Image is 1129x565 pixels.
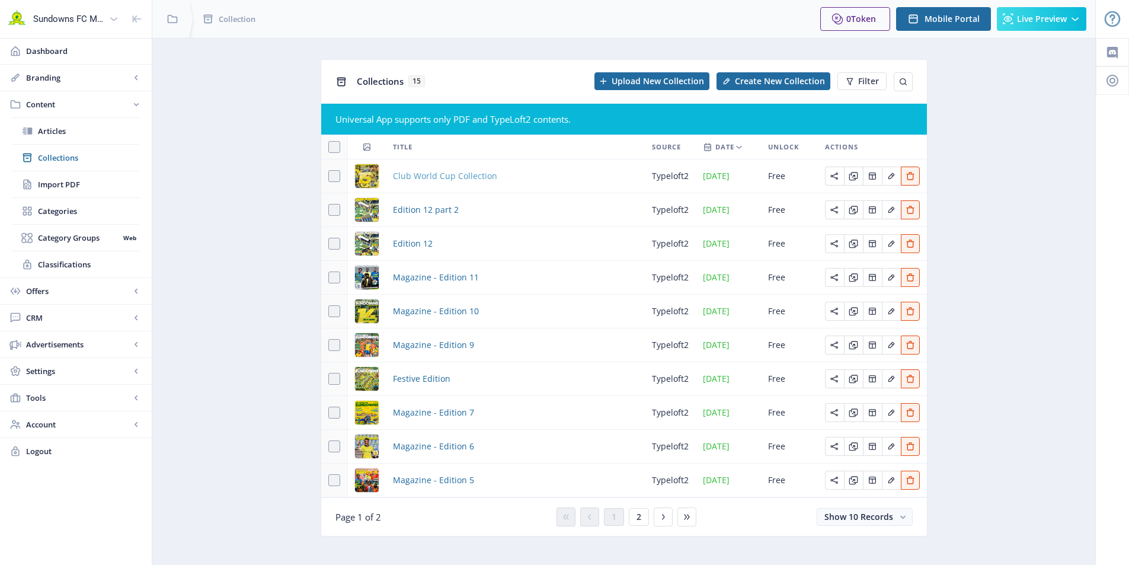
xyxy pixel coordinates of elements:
a: Edit page [844,406,863,417]
a: Edit page [901,170,920,181]
a: Category GroupsWeb [12,225,140,251]
a: Edit page [882,203,901,215]
a: Edit page [844,237,863,248]
td: Free [761,261,818,295]
span: Mobile Portal [925,14,980,24]
a: Edit page [863,372,882,384]
a: Edit page [901,406,920,417]
span: Dashboard [26,45,142,57]
a: Edit page [882,406,901,417]
a: Magazine - Edition 10 [393,304,479,318]
a: Edit page [901,474,920,485]
img: 5fd14331-6c49-4fcb-a23b-b1e54cb1c113.png [355,299,379,323]
span: Source [652,140,681,154]
td: [DATE] [696,396,761,430]
td: typeloft2 [645,227,696,261]
span: Date [715,140,734,154]
span: Categories [38,205,140,217]
span: Articles [38,125,140,137]
a: Edit page [825,372,844,384]
img: e13b416c-6c6f-453f-b6cc-73971526e50a.png [355,401,379,424]
a: Edit page [825,474,844,485]
a: Edit page [825,406,844,417]
td: Free [761,430,818,464]
a: Edit page [844,372,863,384]
span: Magazine - Edition 7 [393,406,474,420]
a: Edit page [825,271,844,282]
a: Edit page [901,203,920,215]
td: [DATE] [696,159,761,193]
a: Edit page [844,474,863,485]
a: Edit page [901,237,920,248]
td: typeloft2 [645,295,696,328]
span: 15 [408,75,425,87]
span: Show 10 Records [824,511,893,522]
span: Live Preview [1017,14,1067,24]
span: Actions [825,140,858,154]
a: Magazine - Edition 5 [393,473,474,487]
a: Edit page [882,474,901,485]
div: Sundowns FC Magazine [33,6,104,32]
button: Upload New Collection [594,72,709,90]
a: Edit page [863,271,882,282]
td: Free [761,362,818,396]
td: typeloft2 [645,430,696,464]
a: Magazine - Edition 11 [393,270,479,285]
td: Free [761,328,818,362]
td: typeloft2 [645,261,696,295]
img: 92629460-ae17-4203-82f0-84a738df8326.png [355,367,379,391]
a: Edit page [844,339,863,350]
td: typeloft2 [645,159,696,193]
button: 1 [604,508,624,526]
a: Edit page [863,474,882,485]
a: Articles [12,118,140,144]
a: Edit page [825,170,844,181]
td: [DATE] [696,193,761,227]
span: CRM [26,312,130,324]
span: Import PDF [38,178,140,190]
img: 7f397566-9c4d-4fe7-b692-cb337eba14f1.png [355,232,379,256]
a: Edit page [882,271,901,282]
td: [DATE] [696,328,761,362]
a: Edit page [844,271,863,282]
span: Advertisements [26,339,130,350]
span: 2 [637,512,641,522]
button: Live Preview [997,7,1086,31]
button: Filter [837,72,887,90]
span: Collections [357,75,404,87]
td: [DATE] [696,430,761,464]
td: [DATE] [696,227,761,261]
img: fb783b47-fabb-44eb-9910-928369b46818.png [355,468,379,492]
a: Magazine - Edition 9 [393,338,474,352]
a: Edit page [863,237,882,248]
span: Offers [26,285,130,297]
span: Tools [26,392,130,404]
a: Festive Edition [393,372,450,386]
span: Content [26,98,130,110]
a: Edit page [863,305,882,316]
span: Page 1 of 2 [335,511,381,523]
button: Create New Collection [717,72,830,90]
a: Edit page [901,271,920,282]
a: Edit page [882,170,901,181]
a: Edit page [825,237,844,248]
a: Edit page [901,305,920,316]
a: Edit page [882,339,901,350]
button: Show 10 Records [817,508,913,526]
button: 2 [629,508,649,526]
td: [DATE] [696,261,761,295]
img: a3db98cf-a0e6-47e2-b135-dfdc3a70c4bf.png [355,164,379,188]
span: Create New Collection [735,76,825,86]
a: Club World Cup Collection [393,169,497,183]
a: Edit page [825,305,844,316]
td: typeloft2 [645,328,696,362]
div: Universal App supports only PDF and TypeLoft2 contents. [335,113,913,125]
a: Edit page [882,440,901,451]
a: Edit page [901,339,920,350]
a: Edit page [825,203,844,215]
span: 1 [612,512,616,522]
img: a961be70-637a-4eb8-9d6c-218abda18b76.png [355,435,379,458]
a: Edit page [844,203,863,215]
